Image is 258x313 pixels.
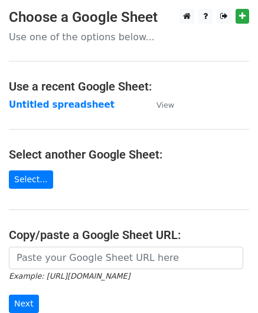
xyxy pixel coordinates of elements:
input: Paste your Google Sheet URL here [9,247,243,269]
small: Example: [URL][DOMAIN_NAME] [9,272,130,280]
h4: Use a recent Google Sheet: [9,79,249,93]
h4: Copy/paste a Google Sheet URL: [9,228,249,242]
p: Use one of the options below... [9,31,249,43]
input: Next [9,295,39,313]
a: Select... [9,170,53,189]
small: View [156,101,174,109]
a: Untitled spreadsheet [9,99,115,110]
h3: Choose a Google Sheet [9,9,249,26]
a: View [145,99,174,110]
h4: Select another Google Sheet: [9,147,249,162]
